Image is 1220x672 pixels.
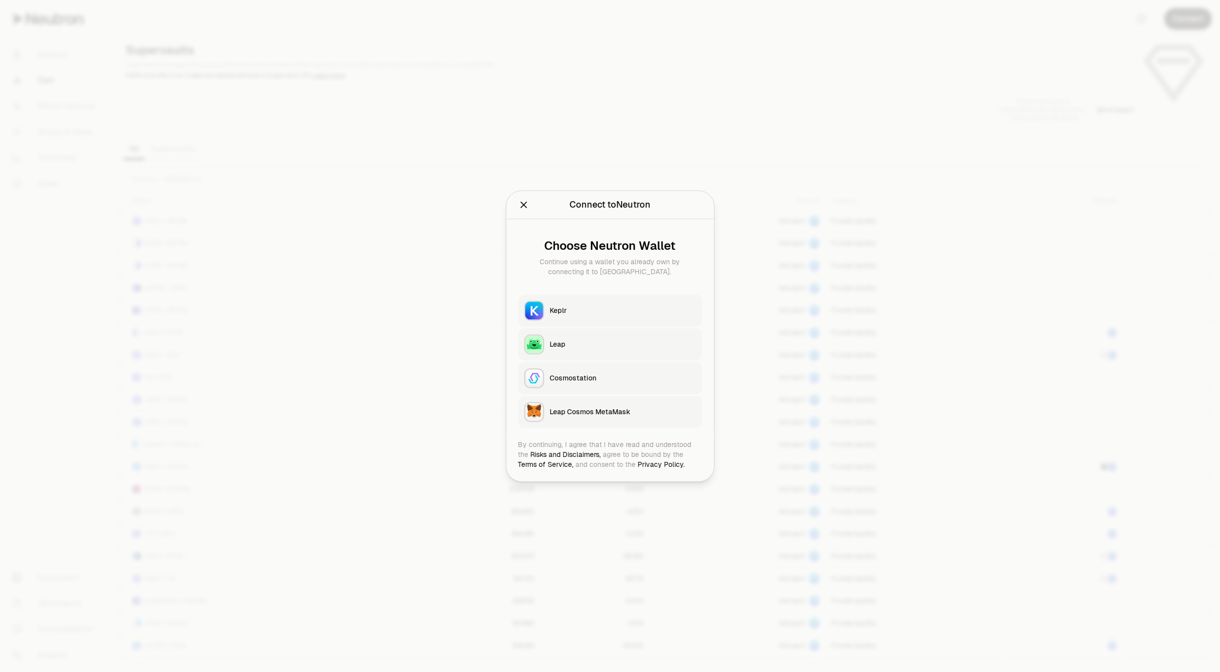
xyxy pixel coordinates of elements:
a: Terms of Service, [518,460,574,469]
div: Leap [550,339,696,349]
button: Leap Cosmos MetaMaskLeap Cosmos MetaMask [518,396,702,428]
button: Close [518,198,529,212]
button: CosmostationCosmostation [518,362,702,394]
img: Cosmostation [525,369,543,387]
div: Leap Cosmos MetaMask [550,407,696,417]
img: Keplr [525,301,543,319]
img: Leap [525,335,543,353]
img: Leap Cosmos MetaMask [525,403,543,421]
a: Privacy Policy. [638,460,685,469]
a: Risks and Disclaimers, [531,450,601,459]
div: Connect to Neutron [569,198,651,212]
div: Continue using a wallet you already own by connecting it to [GEOGRAPHIC_DATA]. [526,257,694,277]
button: LeapLeap [518,328,702,360]
button: KeplrKeplr [518,295,702,326]
div: Keplr [550,305,696,315]
div: By continuing, I agree that I have read and understood the agree to be bound by the and consent t... [518,440,702,469]
div: Choose Neutron Wallet [526,239,694,253]
div: Cosmostation [550,373,696,383]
